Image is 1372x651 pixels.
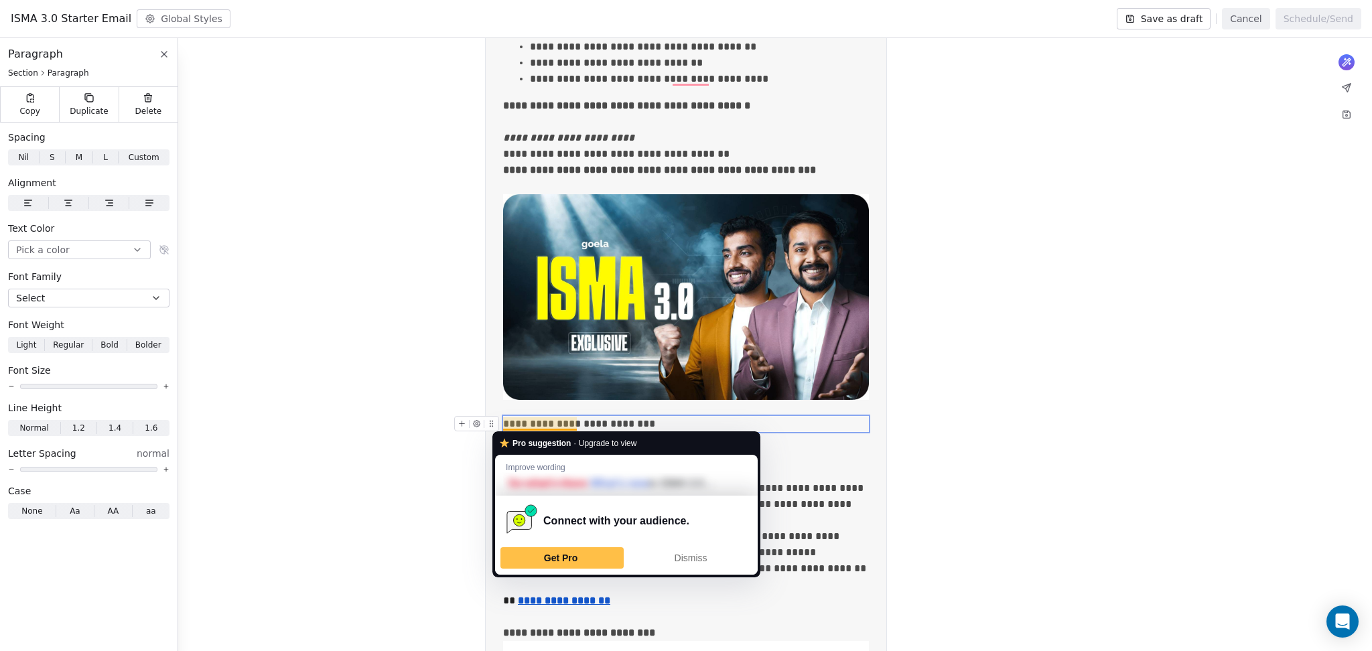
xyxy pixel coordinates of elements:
span: Text Color [8,222,54,235]
span: ISMA 3.0 Starter Email [11,11,131,27]
span: Font Weight [8,318,64,332]
span: Font Family [8,270,62,283]
span: Light [16,339,36,351]
button: Schedule/Send [1276,8,1361,29]
span: Case [8,484,31,498]
span: Alignment [8,176,56,190]
span: 1.6 [145,422,157,434]
button: Global Styles [137,9,230,28]
span: Normal [19,422,48,434]
button: Save as draft [1117,8,1211,29]
span: Letter Spacing [8,447,76,460]
span: Font Size [8,364,51,377]
span: Custom [129,151,159,163]
button: Cancel [1222,8,1270,29]
span: Nil [18,151,29,163]
span: Spacing [8,131,46,144]
span: Duplicate [70,106,108,117]
span: 1.2 [72,422,85,434]
span: normal [137,447,169,460]
span: Aa [70,505,80,517]
span: Bolder [135,339,161,351]
span: Line Height [8,401,62,415]
span: Delete [135,106,162,117]
button: Pick a color [8,240,151,259]
span: S [50,151,55,163]
div: Open Intercom Messenger [1326,605,1359,638]
span: Paragraph [8,46,63,62]
span: M [76,151,82,163]
span: aa [146,505,156,517]
span: L [103,151,108,163]
span: Section [8,68,38,78]
span: Regular [53,339,84,351]
span: AA [107,505,119,517]
span: Paragraph [48,68,89,78]
span: None [21,505,42,517]
span: Bold [100,339,119,351]
span: Copy [19,106,40,117]
span: Select [16,291,45,305]
span: 1.4 [109,422,121,434]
